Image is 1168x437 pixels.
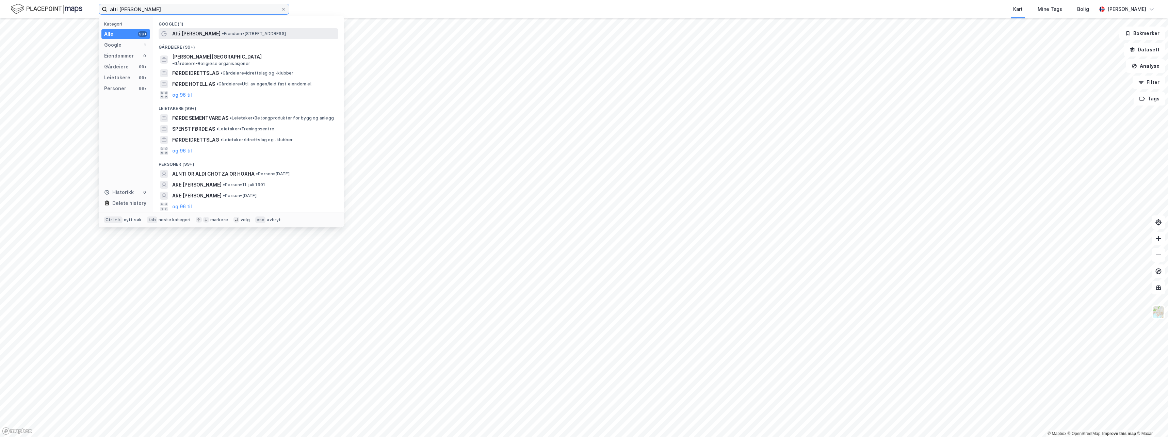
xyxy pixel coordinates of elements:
span: FØRDE IDRETTSLAG [172,69,219,77]
a: OpenStreetMap [1068,431,1101,436]
span: Leietaker • Betongprodukter for bygg og anlegg [230,115,334,121]
span: Gårdeiere • Idrettslag og -klubber [221,70,294,76]
span: ARE [PERSON_NAME] [172,192,222,200]
div: Kategori [104,21,150,27]
span: Gårdeiere • Utl. av egen/leid fast eiendom el. [216,81,312,87]
span: [PERSON_NAME][GEOGRAPHIC_DATA] [172,53,262,61]
img: Z [1152,306,1165,319]
div: Gårdeiere [104,63,129,71]
div: Kart [1013,5,1023,13]
span: ALNTI OR ALDI CHOTZA OR HOXHA [172,170,255,178]
span: Person • [DATE] [223,193,257,198]
span: • [221,70,223,76]
div: 1 [142,42,147,48]
div: Mine Tags [1038,5,1062,13]
div: tab [147,216,157,223]
button: Bokmerker [1119,27,1165,40]
span: • [172,61,174,66]
div: Leietakere (99+) [153,100,344,113]
button: Tags [1134,92,1165,106]
div: Delete history [112,199,146,207]
span: • [223,182,225,187]
div: Eiendommer [104,52,134,60]
button: Datasett [1124,43,1165,56]
div: avbryt [267,217,281,223]
a: Improve this map [1102,431,1136,436]
div: Alle [104,30,113,38]
div: Gårdeiere (99+) [153,39,344,51]
button: og 96 til [172,147,192,155]
span: ARE [PERSON_NAME] [172,181,222,189]
span: Person • 11. juli 1991 [223,182,265,188]
div: Bolig [1077,5,1089,13]
div: Google (1) [153,16,344,28]
div: 99+ [138,86,147,91]
span: • [222,31,224,36]
a: Mapbox homepage [2,427,32,435]
div: neste kategori [159,217,191,223]
img: logo.f888ab2527a4732fd821a326f86c7f29.svg [11,3,82,15]
span: • [216,126,218,131]
span: Person • [DATE] [256,171,290,177]
button: og 96 til [172,91,192,99]
span: Alti [PERSON_NAME] [172,30,221,38]
div: Ctrl + k [104,216,123,223]
span: • [216,81,218,86]
span: • [223,193,225,198]
input: Søk på adresse, matrikkel, gårdeiere, leietakere eller personer [107,4,281,14]
span: Leietaker • Idrettslag og -klubber [221,137,293,143]
div: Google [104,41,121,49]
div: 0 [142,53,147,59]
div: nytt søk [124,217,142,223]
div: Leietakere [104,74,130,82]
div: 99+ [138,64,147,69]
div: esc [255,216,266,223]
a: Mapbox [1048,431,1066,436]
iframe: Chat Widget [1134,404,1168,437]
div: 99+ [138,31,147,37]
span: FØRDE HOTELL AS [172,80,215,88]
span: FØRDE SEMENTVARE AS [172,114,228,122]
span: • [230,115,232,120]
div: 0 [142,190,147,195]
div: Historikk [104,188,134,196]
div: 99+ [138,75,147,80]
div: markere [210,217,228,223]
span: • [256,171,258,176]
button: Analyse [1126,59,1165,73]
span: Leietaker • Treningssentre [216,126,274,132]
div: Personer (99+) [153,156,344,168]
span: Gårdeiere • Religiøse organisasjoner [172,61,250,66]
div: velg [241,217,250,223]
div: Personer [104,84,126,93]
span: Eiendom • [STREET_ADDRESS] [222,31,286,36]
button: og 96 til [172,203,192,211]
span: FØRDE IDRETTSLAG [172,136,219,144]
span: • [221,137,223,142]
span: SPENST FØRDE AS [172,125,215,133]
div: [PERSON_NAME] [1107,5,1146,13]
button: Filter [1133,76,1165,89]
